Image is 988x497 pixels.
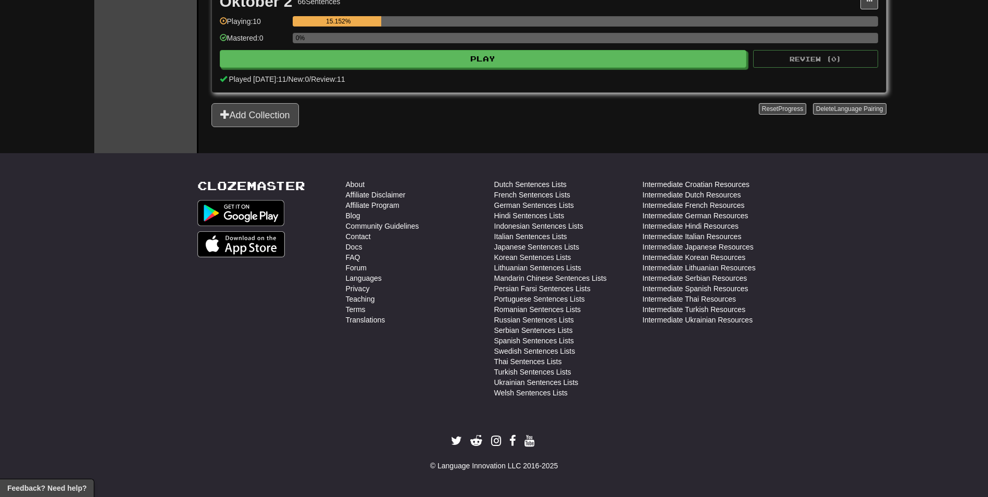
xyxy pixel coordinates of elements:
a: Intermediate Dutch Resources [643,190,741,200]
a: Intermediate Italian Resources [643,231,742,242]
a: Clozemaster [197,179,305,192]
a: Intermediate German Resources [643,210,748,221]
a: Ukrainian Sentences Lists [494,377,579,388]
a: Indonesian Sentences Lists [494,221,583,231]
span: / [309,75,311,83]
a: German Sentences Lists [494,200,574,210]
a: Community Guidelines [346,221,419,231]
a: Contact [346,231,371,242]
a: Swedish Sentences Lists [494,346,576,356]
a: Japanese Sentences Lists [494,242,579,252]
a: Intermediate Croatian Resources [643,179,749,190]
span: / [286,75,289,83]
a: Blog [346,210,360,221]
span: Progress [778,105,803,113]
a: Hindi Sentences Lists [494,210,565,221]
button: DeleteLanguage Pairing [813,103,886,115]
a: Intermediate Spanish Resources [643,283,748,294]
a: Intermediate Ukrainian Resources [643,315,753,325]
a: Intermediate French Resources [643,200,745,210]
a: Portuguese Sentences Lists [494,294,585,304]
div: Playing: 10 [220,16,287,33]
a: Serbian Sentences Lists [494,325,573,336]
a: Thai Sentences Lists [494,356,562,367]
a: Mandarin Chinese Sentences Lists [494,273,607,283]
a: Intermediate Hindi Resources [643,221,739,231]
a: Privacy [346,283,370,294]
img: Get it on App Store [197,231,285,257]
a: Affiliate Program [346,200,399,210]
a: FAQ [346,252,360,263]
a: Intermediate Japanese Resources [643,242,754,252]
a: Persian Farsi Sentences Lists [494,283,591,294]
div: 15.152% [296,16,381,27]
a: Lithuanian Sentences Lists [494,263,581,273]
button: Review (0) [753,50,878,68]
a: Intermediate Serbian Resources [643,273,747,283]
a: Intermediate Korean Resources [643,252,746,263]
a: Italian Sentences Lists [494,231,567,242]
a: Intermediate Turkish Resources [643,304,746,315]
a: Intermediate Lithuanian Resources [643,263,756,273]
a: Docs [346,242,362,252]
a: Turkish Sentences Lists [494,367,571,377]
span: Open feedback widget [7,483,86,493]
a: Spanish Sentences Lists [494,336,574,346]
button: Play [220,50,747,68]
a: Romanian Sentences Lists [494,304,581,315]
a: Welsh Sentences Lists [494,388,568,398]
a: Dutch Sentences Lists [494,179,567,190]
span: Review: 11 [311,75,345,83]
div: Mastered: 0 [220,33,287,50]
img: Get it on Google Play [197,200,285,226]
span: Language Pairing [834,105,883,113]
a: Forum [346,263,367,273]
a: About [346,179,365,190]
span: New: 0 [289,75,309,83]
a: Russian Sentences Lists [494,315,574,325]
a: Teaching [346,294,375,304]
a: Languages [346,273,382,283]
button: ResetProgress [759,103,806,115]
a: Korean Sentences Lists [494,252,571,263]
a: Intermediate Thai Resources [643,294,736,304]
a: Terms [346,304,366,315]
a: French Sentences Lists [494,190,570,200]
button: Add Collection [211,103,299,127]
a: Affiliate Disclaimer [346,190,406,200]
div: © Language Innovation LLC 2016-2025 [197,461,791,471]
span: Played [DATE]: 11 [229,75,286,83]
a: Translations [346,315,385,325]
